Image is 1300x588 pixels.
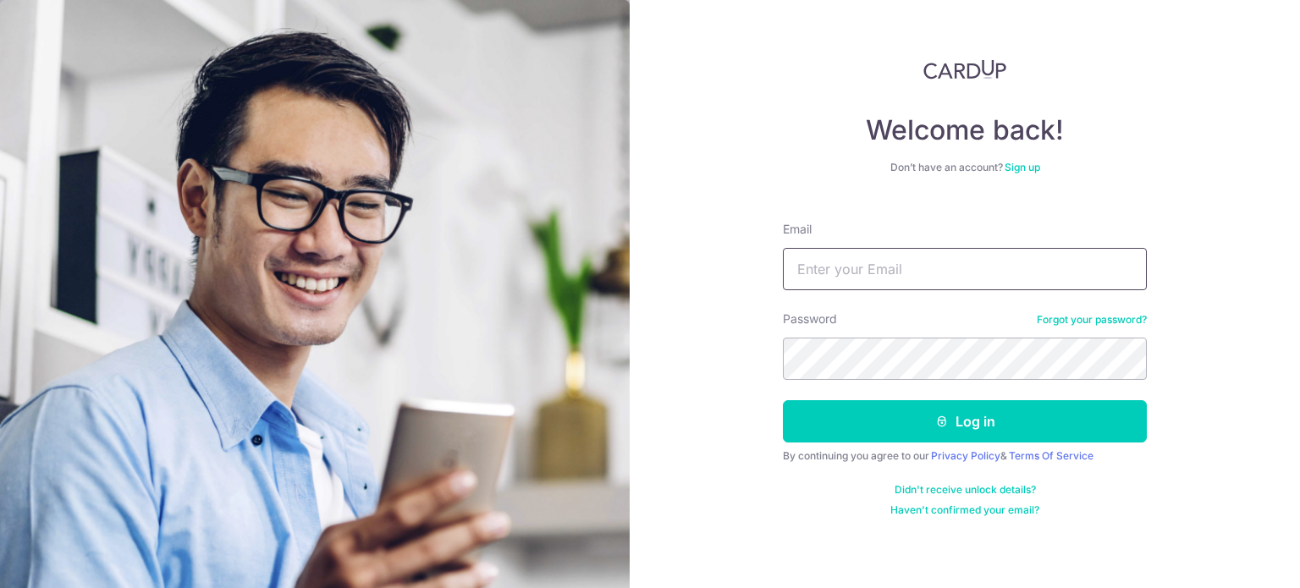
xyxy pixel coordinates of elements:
[783,221,812,238] label: Email
[895,483,1036,497] a: Didn't receive unlock details?
[1005,161,1040,173] a: Sign up
[1037,313,1147,327] a: Forgot your password?
[783,248,1147,290] input: Enter your Email
[923,59,1006,80] img: CardUp Logo
[783,161,1147,174] div: Don’t have an account?
[890,503,1039,517] a: Haven't confirmed your email?
[783,310,837,327] label: Password
[931,449,1000,462] a: Privacy Policy
[1009,449,1093,462] a: Terms Of Service
[783,449,1147,463] div: By continuing you agree to our &
[783,400,1147,442] button: Log in
[783,113,1147,147] h4: Welcome back!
